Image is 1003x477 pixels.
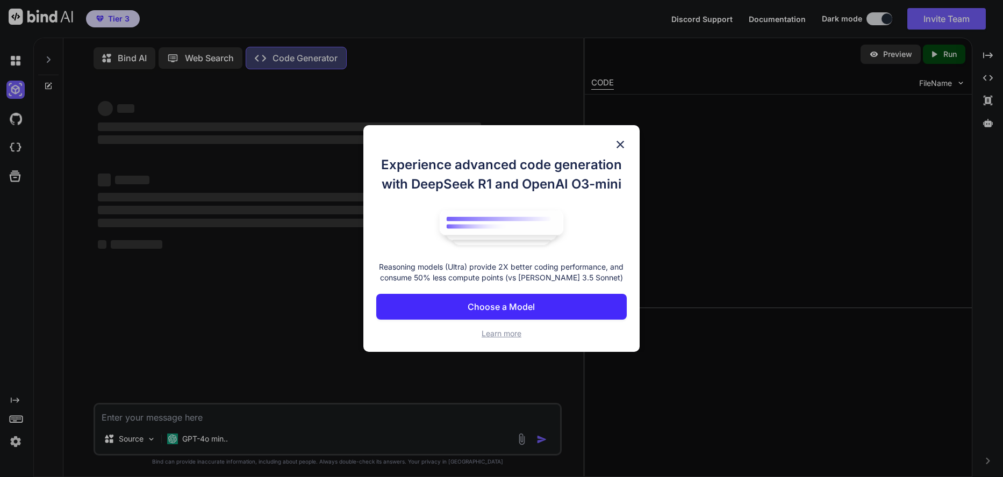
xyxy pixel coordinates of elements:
img: close [614,138,627,151]
p: Choose a Model [468,300,535,313]
img: bind logo [432,205,571,251]
span: Learn more [482,329,521,338]
button: Choose a Model [376,294,626,320]
p: Reasoning models (Ultra) provide 2X better coding performance, and consume 50% less compute point... [376,262,626,283]
h1: Experience advanced code generation with DeepSeek R1 and OpenAI O3-mini [376,155,626,194]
